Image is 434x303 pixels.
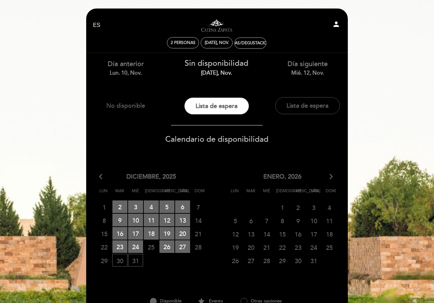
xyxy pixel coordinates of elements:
div: Visitas/Degustaciones [226,41,275,46]
span: enero, 2026 [263,172,301,181]
span: 17 [128,227,143,240]
span: 28 [191,241,206,253]
div: Día siguiente [267,59,348,77]
span: 15 [275,228,290,240]
span: Sáb [177,187,190,200]
span: 28 [259,254,274,267]
span: 21 [259,241,274,254]
i: person [332,20,340,28]
span: 12 [159,214,174,226]
span: 31 [306,254,321,267]
span: 4 [322,201,337,214]
span: 2 personas [171,40,196,45]
span: Mar [244,187,258,200]
span: 9 [112,214,127,226]
span: Sáb [308,187,322,200]
span: 8 [275,214,290,227]
span: Calendario de disponibilidad [165,135,268,144]
span: diciembre, 2025 [126,172,176,181]
span: 23 [112,240,127,253]
span: 15 [97,227,112,240]
span: Dom [193,187,206,200]
span: 13 [244,228,259,240]
span: Lun [228,187,242,200]
div: Día anterior [86,59,166,77]
button: No disponible [93,97,158,114]
span: 22 [97,241,112,253]
span: 7 [259,214,274,227]
span: 25 [322,241,337,254]
span: 29 [97,254,112,267]
span: 1 [97,201,112,213]
span: 3 [128,200,143,213]
span: 19 [159,227,174,240]
span: 30 [291,254,306,267]
span: 30 [112,254,127,267]
span: 16 [291,228,306,240]
span: Dom [324,187,338,200]
button: person [332,20,340,31]
button: Lista de espera [275,97,340,114]
span: Mié [260,187,274,200]
span: 11 [322,214,337,227]
div: [DATE], nov. [176,69,257,77]
i: arrow_forward_ios [328,172,334,181]
span: 24 [306,241,321,254]
span: 18 [322,228,337,240]
span: 27 [244,254,259,267]
span: Sin disponibilidad [185,59,248,68]
span: Vie [292,187,306,200]
span: 2 [112,200,127,213]
i: arrow_back_ios [99,172,105,181]
span: Mié [129,187,142,200]
span: 20 [244,241,259,254]
span: 26 [228,254,243,267]
span: 12 [228,228,243,240]
span: 27 [175,240,190,253]
span: 16 [112,227,127,240]
span: 7 [191,201,206,213]
span: 6 [244,214,259,227]
span: 19 [228,241,243,254]
span: 26 [159,240,174,253]
span: 2 [291,201,306,214]
span: 25 [144,241,159,253]
span: [DEMOGRAPHIC_DATA] [276,187,290,200]
span: 31 [128,254,143,267]
span: 6 [175,200,190,213]
span: 20 [175,227,190,240]
a: Visitas y degustaciones en La Pirámide [174,16,259,35]
span: 5 [228,214,243,227]
span: 10 [128,214,143,226]
span: 10 [306,214,321,227]
span: 5 [159,200,174,213]
span: Lun [97,187,110,200]
span: 22 [275,241,290,254]
span: 1 [275,201,290,214]
div: mié. 12, nov. [267,69,348,77]
span: 17 [306,228,321,240]
span: 3 [306,201,321,214]
span: Mar [113,187,126,200]
span: 8 [97,214,112,227]
span: 23 [291,241,306,254]
span: 9 [291,214,306,227]
div: lun. 10, nov. [86,69,166,77]
span: 24 [128,240,143,253]
span: Vie [161,187,174,200]
div: [DATE], nov. [205,40,229,45]
span: 29 [275,254,290,267]
span: 21 [191,227,206,240]
span: 4 [144,200,159,213]
span: 11 [144,214,159,226]
span: 13 [175,214,190,226]
span: 14 [191,214,206,227]
span: 14 [259,228,274,240]
button: Lista de espera [184,97,249,115]
span: [DEMOGRAPHIC_DATA] [145,187,158,200]
span: 18 [144,227,159,240]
